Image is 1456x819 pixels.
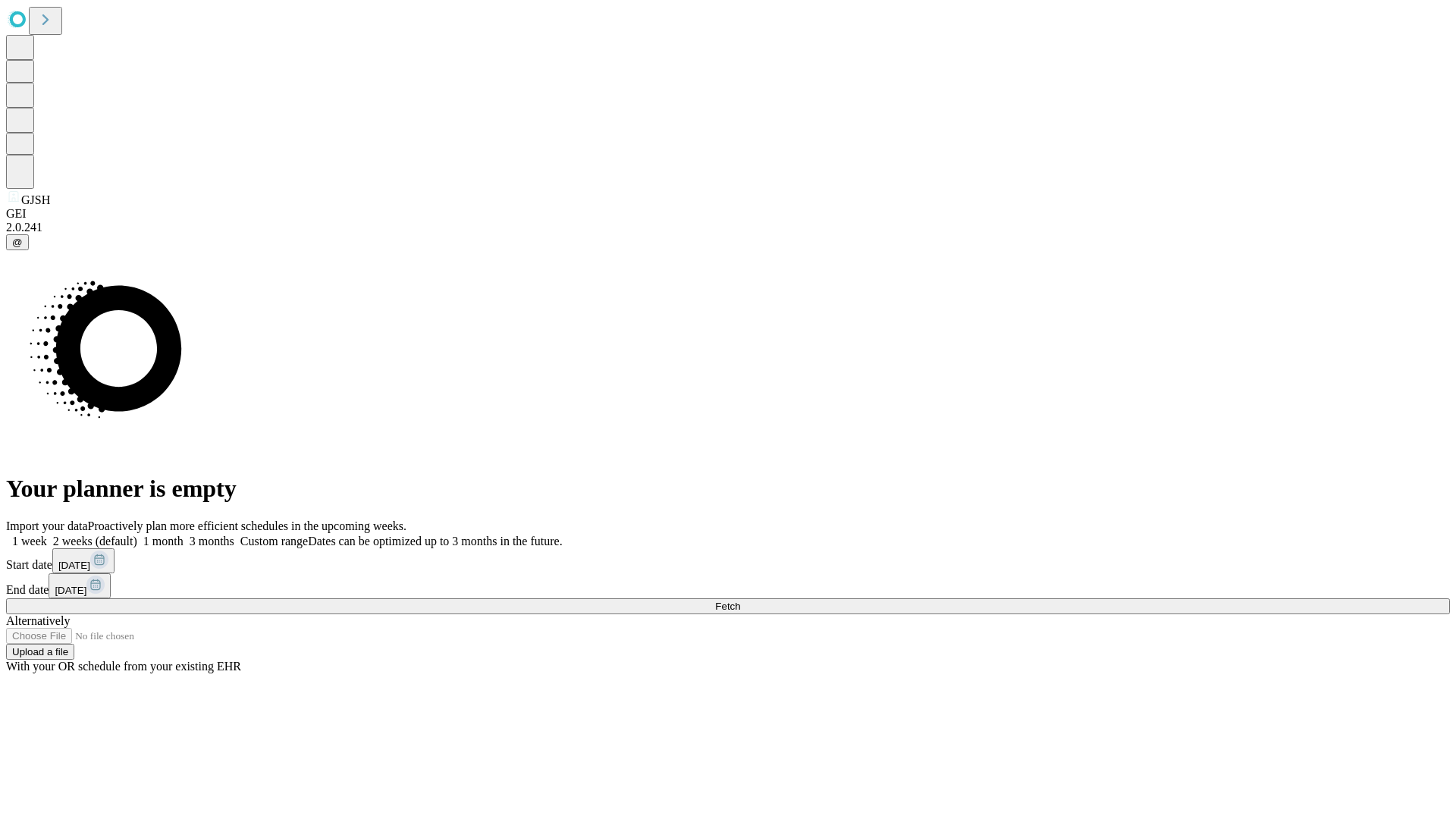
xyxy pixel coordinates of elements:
span: Proactively plan more efficient schedules in the upcoming weeks. [88,519,406,532]
div: Start date [6,548,1450,573]
span: Dates can be optimized up to 3 months in the future. [308,535,562,548]
div: 2.0.241 [6,221,1450,234]
span: 1 week [12,535,47,548]
span: 2 weeks (default) [53,535,137,548]
span: [DATE] [55,585,86,596]
span: 3 months [190,535,234,548]
button: [DATE] [52,548,115,573]
span: 1 month [143,535,184,548]
button: [DATE] [49,573,111,598]
span: Alternatively [6,614,70,627]
span: Custom range [240,535,308,548]
div: End date [6,573,1450,598]
span: Import your data [6,519,88,532]
span: @ [12,237,23,248]
h1: Your planner is empty [6,475,1450,503]
button: @ [6,234,29,250]
button: Fetch [6,598,1450,614]
span: With your OR schedule from your existing EHR [6,660,241,673]
span: [DATE] [58,560,90,571]
div: GEI [6,207,1450,221]
span: GJSH [21,193,50,206]
span: Fetch [715,601,740,612]
button: Upload a file [6,644,74,660]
